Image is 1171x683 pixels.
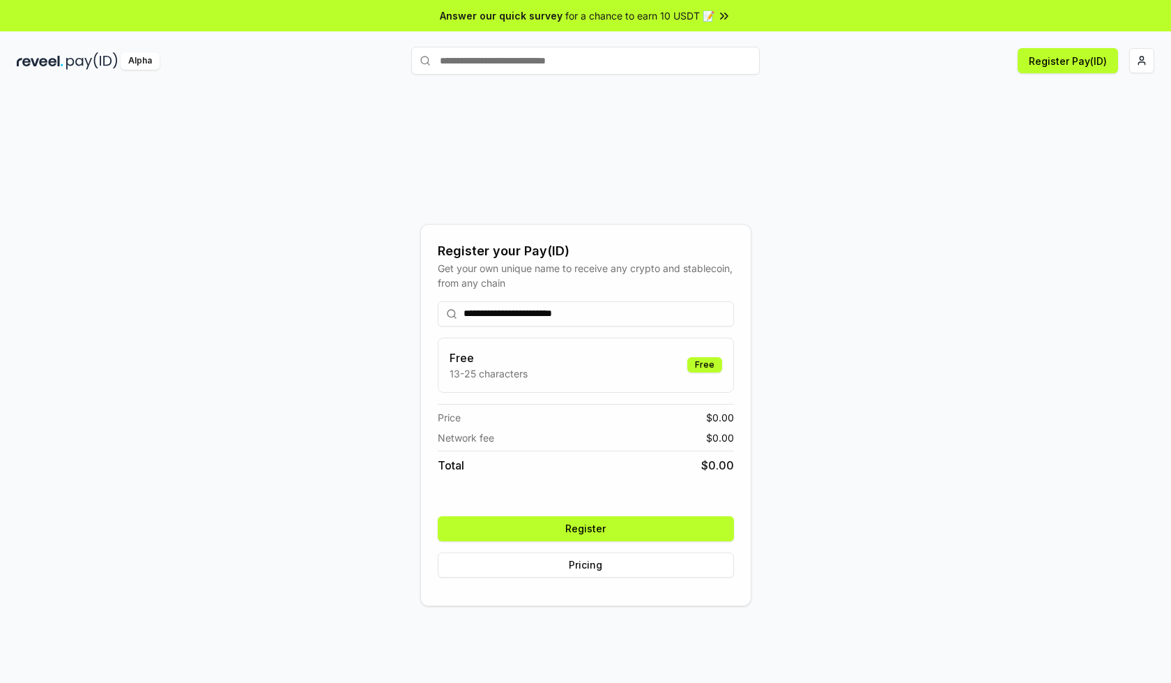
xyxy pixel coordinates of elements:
span: Price [438,410,461,425]
span: Total [438,457,464,474]
div: Get your own unique name to receive any crypto and stablecoin, from any chain [438,261,734,290]
img: reveel_dark [17,52,63,70]
span: for a chance to earn 10 USDT 📝 [565,8,714,23]
p: 13-25 characters [450,366,528,381]
img: pay_id [66,52,118,70]
button: Register [438,516,734,541]
span: $ 0.00 [706,410,734,425]
div: Register your Pay(ID) [438,241,734,261]
span: $ 0.00 [706,430,734,445]
button: Register Pay(ID) [1018,48,1118,73]
h3: Free [450,350,528,366]
div: Alpha [121,52,160,70]
span: Answer our quick survey [440,8,562,23]
span: Network fee [438,430,494,445]
span: $ 0.00 [701,457,734,474]
button: Pricing [438,553,734,578]
div: Free [687,357,722,373]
